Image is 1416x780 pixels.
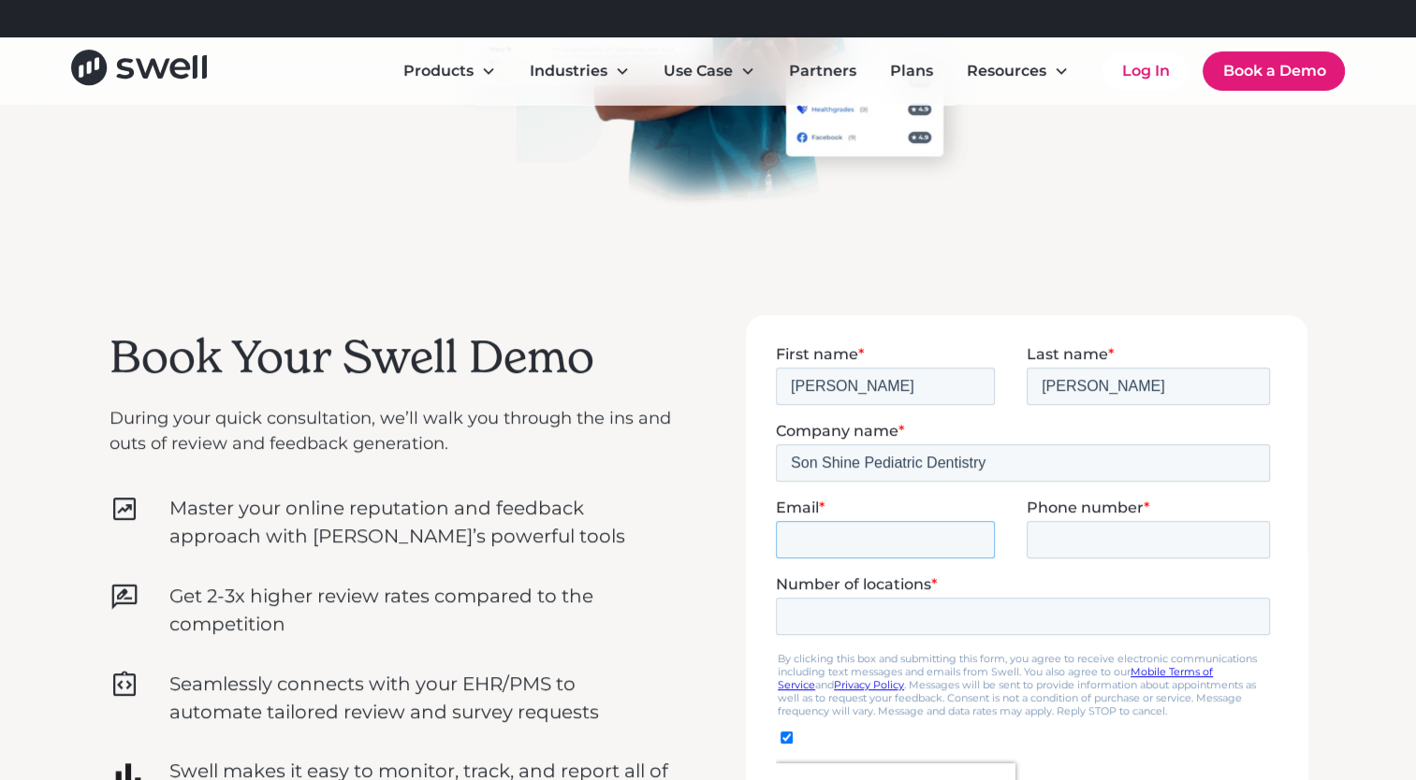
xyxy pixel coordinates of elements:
div: Industries [530,60,607,82]
div: Industries [515,52,645,90]
a: Book a Demo [1203,51,1345,91]
p: During your quick consultation, we’ll walk you through the ins and outs of review and feedback ge... [109,406,671,456]
div: Resources [952,52,1084,90]
p: Master your online reputation and feedback approach with [PERSON_NAME]’s powerful tools [169,494,671,550]
div: Use Case [664,60,733,82]
div: Products [403,60,474,82]
a: Partners [774,52,871,90]
h2: Book Your Swell Demo [109,330,671,384]
a: Log In [1102,52,1188,90]
p: Seamlessly connects with your EHR/PMS to automate tailored review and survey requests [169,670,671,726]
p: Get 2-3x higher review rates compared to the competition [169,582,671,638]
div: Products [388,52,511,90]
div: Use Case [649,52,770,90]
a: Plans [875,52,948,90]
a: home [71,50,207,92]
div: Resources [967,60,1046,82]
